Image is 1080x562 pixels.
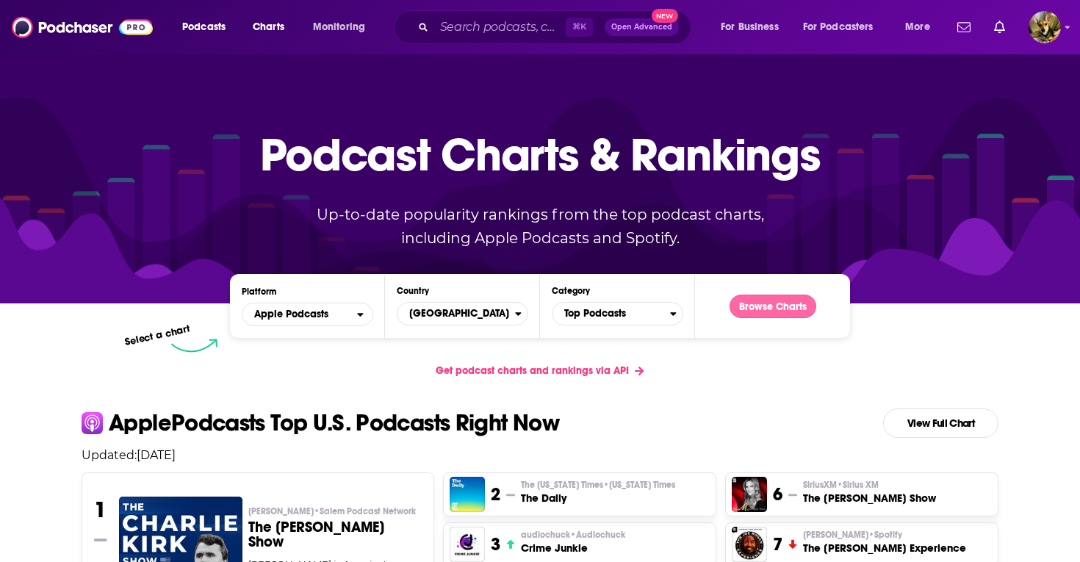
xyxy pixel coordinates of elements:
[491,483,500,505] h3: 2
[803,529,966,555] a: [PERSON_NAME]•SpotifyThe [PERSON_NAME] Experience
[182,17,226,37] span: Podcasts
[436,364,629,377] span: Get podcast charts and rankings via API
[171,339,217,353] img: select arrow
[242,303,373,326] h2: Platforms
[248,505,416,517] span: [PERSON_NAME]
[793,15,895,39] button: open menu
[1029,11,1061,43] img: User Profile
[570,530,625,540] span: • Audiochuck
[803,491,936,505] h3: The [PERSON_NAME] Show
[803,17,874,37] span: For Podcasters
[603,480,675,490] span: • [US_STATE] Times
[521,529,625,541] span: audiochuck
[521,529,625,555] a: audiochuck•AudiochuckCrime Junkie
[94,497,107,523] h3: 1
[521,529,625,541] p: audiochuck • Audiochuck
[803,529,966,541] p: Joe Rogan • Spotify
[424,353,655,389] a: Get podcast charts and rankings via API
[1029,11,1061,43] button: Show profile menu
[710,15,797,39] button: open menu
[314,506,416,516] span: • Salem Podcast Network
[611,24,672,31] span: Open Advanced
[450,477,485,512] img: The Daily
[521,491,675,505] h3: The Daily
[172,15,245,39] button: open menu
[408,10,705,44] div: Search podcasts, credits, & more...
[773,483,782,505] h3: 6
[732,477,767,512] img: The Megyn Kelly Show
[552,301,670,326] span: Top Podcasts
[988,15,1011,40] a: Show notifications dropdown
[803,479,936,491] p: SiriusXM • Sirius XM
[70,448,1010,462] p: Updated: [DATE]
[253,17,284,37] span: Charts
[521,479,675,491] p: The New York Times • New York Times
[652,9,678,23] span: New
[730,295,816,318] button: Browse Charts
[895,15,948,39] button: open menu
[243,15,293,39] a: Charts
[721,17,779,37] span: For Business
[868,530,902,540] span: • Spotify
[883,408,998,438] a: View Full Chart
[248,505,422,517] p: Charlie Kirk • Salem Podcast Network
[248,520,422,550] h3: The [PERSON_NAME] Show
[242,303,373,326] button: open menu
[313,17,365,37] span: Monitoring
[566,18,593,37] span: ⌘ K
[803,541,966,555] h3: The [PERSON_NAME] Experience
[434,15,566,39] input: Search podcasts, credits, & more...
[491,533,500,555] h3: 3
[521,479,675,491] span: The [US_STATE] Times
[521,479,675,505] a: The [US_STATE] Times•[US_STATE] TimesThe Daily
[287,203,793,250] p: Up-to-date popularity rankings from the top podcast charts, including Apple Podcasts and Spotify.
[905,17,930,37] span: More
[248,505,422,558] a: [PERSON_NAME]•Salem Podcast NetworkThe [PERSON_NAME] Show
[1029,11,1061,43] span: Logged in as SydneyDemo
[12,13,153,41] img: Podchaser - Follow, Share and Rate Podcasts
[803,529,902,541] span: [PERSON_NAME]
[951,15,976,40] a: Show notifications dropdown
[260,107,821,202] p: Podcast Charts & Rankings
[773,533,782,555] h3: 7
[837,480,879,490] span: • Sirius XM
[803,479,936,505] a: SiriusXM•Sirius XMThe [PERSON_NAME] Show
[552,302,683,325] button: Categories
[397,301,515,326] span: [GEOGRAPHIC_DATA]
[803,479,879,491] span: SiriusXM
[605,18,679,36] button: Open AdvancedNew
[397,302,528,325] button: Countries
[123,323,191,348] p: Select a chart
[109,411,559,435] p: Apple Podcasts Top U.S. Podcasts Right Now
[732,527,767,562] img: The Joe Rogan Experience
[82,412,103,433] img: apple Icon
[521,541,625,555] h3: Crime Junkie
[303,15,384,39] button: open menu
[254,309,328,320] span: Apple Podcasts
[450,527,485,562] img: Crime Junkie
